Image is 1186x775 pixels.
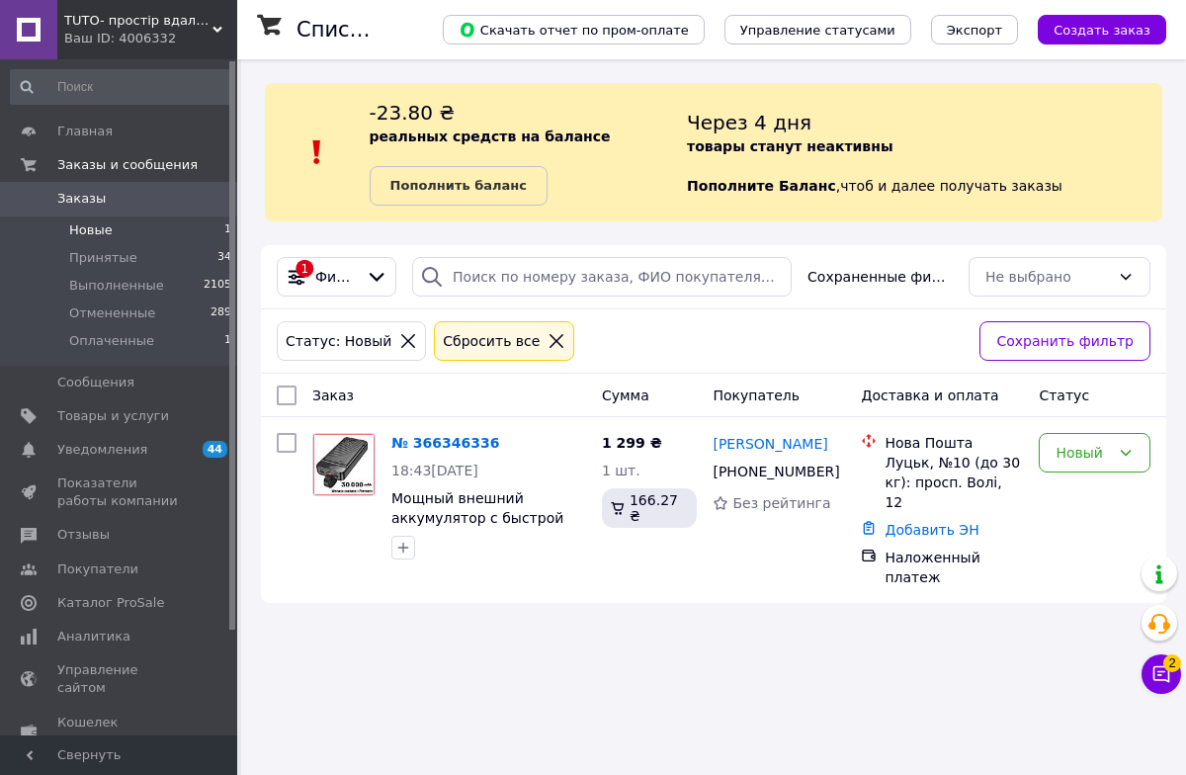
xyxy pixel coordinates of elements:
[985,266,1110,288] div: Не выбрано
[1038,15,1166,44] button: Создать заказ
[370,166,548,206] a: Пополнить баланс
[10,69,233,105] input: Поиск
[57,594,164,612] span: Каталог ProSale
[885,522,978,538] a: Добавить ЭН
[459,21,689,39] span: Скачать отчет по пром-оплате
[57,526,110,544] span: Отзывы
[313,434,375,495] img: Фото товару
[64,30,237,47] div: Ваш ID: 4006332
[57,628,130,646] span: Аналитика
[57,156,198,174] span: Заказы и сообщения
[687,178,836,194] b: Пополните Баланс
[203,441,227,458] span: 44
[602,387,649,403] span: Сумма
[885,453,1023,512] div: Луцьк, №10 (до 30 кг): просп. Волі, 12
[740,23,895,38] span: Управление статусами
[69,332,154,350] span: Оплаченные
[713,434,827,454] a: [PERSON_NAME]
[64,12,212,30] span: TUTO- простір вдалих покупок
[390,178,527,193] b: Пополнить баланс
[370,101,455,125] span: -23.80 ₴
[1039,387,1089,403] span: Статус
[1142,654,1181,694] button: Чат с покупателем2
[1018,21,1166,37] a: Создать заказ
[687,111,811,134] span: Через 4 дня
[439,330,544,352] div: Сбросить все
[931,15,1018,44] button: Экспорт
[861,387,998,403] span: Доставка и оплата
[211,304,231,322] span: 289
[370,129,611,144] b: реальных средств на балансе
[69,277,164,295] span: Выполненные
[312,433,376,496] a: Фото товару
[224,221,231,239] span: 1
[996,330,1134,352] span: Сохранить фильтр
[296,18,466,42] h1: Список заказов
[687,99,1162,206] div: , чтоб и далее получать заказы
[69,304,155,322] span: Отмененные
[315,267,358,287] span: Фильтры
[57,441,147,459] span: Уведомления
[302,137,332,167] img: :exclamation:
[57,560,138,578] span: Покупатели
[807,267,953,287] span: Сохраненные фильтры:
[602,463,640,478] span: 1 шт.
[57,407,169,425] span: Товары и услуги
[602,435,662,451] span: 1 299 ₴
[391,463,478,478] span: 18:43[DATE]
[217,249,231,267] span: 34
[391,490,576,605] a: Мощный внешний аккумулятор с быстрой зарядкой и фонариком Power Bank Hoco 30000mAh PD20W+QC3.0 22...
[724,15,911,44] button: Управление статусами
[979,321,1150,361] button: Сохранить фильтр
[57,474,183,510] span: Показатели работы компании
[443,15,705,44] button: Скачать отчет по пром-оплате
[69,249,137,267] span: Принятые
[1163,654,1181,672] span: 2
[69,221,113,239] span: Новые
[885,433,1023,453] div: Нова Пошта
[282,330,395,352] div: Статус: Новый
[57,374,134,391] span: Сообщения
[57,714,183,749] span: Кошелек компании
[687,138,892,154] b: товары станут неактивны
[1056,442,1110,464] div: Новый
[713,387,800,403] span: Покупатель
[732,495,830,511] span: Без рейтинга
[412,257,792,297] input: Поиск по номеру заказа, ФИО покупателя, номеру телефона, Email, номеру накладной
[602,488,698,528] div: 166.27 ₴
[947,23,1002,38] span: Экспорт
[1054,23,1150,38] span: Создать заказ
[885,548,1023,587] div: Наложенный платеж
[204,277,231,295] span: 2105
[709,458,831,485] div: [PHONE_NUMBER]
[57,190,106,208] span: Заказы
[391,435,499,451] a: № 366346336
[57,123,113,140] span: Главная
[312,387,354,403] span: Заказ
[224,332,231,350] span: 1
[57,661,183,697] span: Управление сайтом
